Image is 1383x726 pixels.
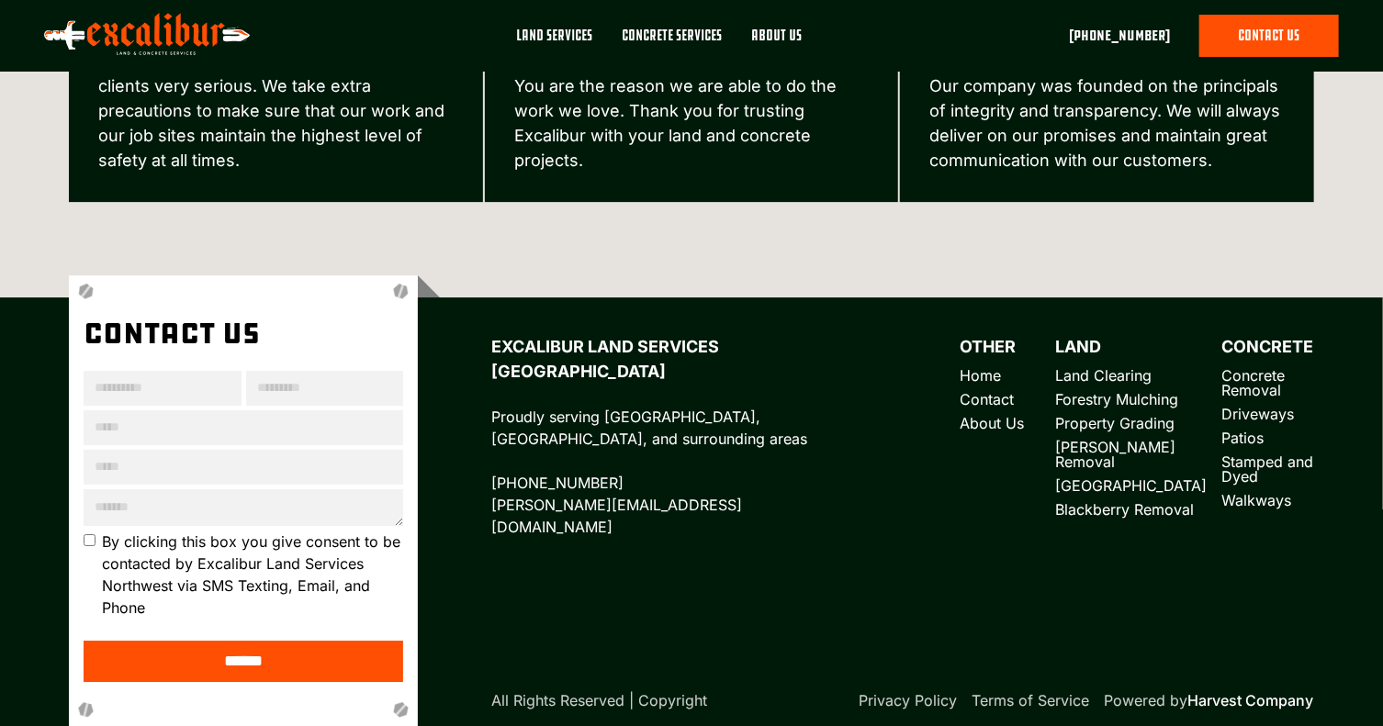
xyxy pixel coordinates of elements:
a: contact us [1199,15,1339,57]
a: Harvest Company [1188,691,1314,709]
span: By clicking this box you give consent to be contacted by Excalibur Land Services Northwest via SM... [102,531,403,619]
div: other [960,334,1041,359]
a: Land Clearing [1056,366,1152,385]
a: Driveways [1222,405,1295,423]
p: Proudly serving [GEOGRAPHIC_DATA], [GEOGRAPHIC_DATA], and surrounding areas [491,334,849,538]
a: [PHONE_NUMBER] [1069,25,1170,47]
div: Terms of Service [973,689,1090,711]
a: Concrete Removal [1222,366,1286,399]
p: You are the reason we are able to do the work we love. Thank you for trusting Excalibur with your... [514,73,869,173]
a: Privacy Policy [860,689,958,711]
a: [PERSON_NAME][EMAIL_ADDRESS][DOMAIN_NAME] [491,496,742,536]
a: Stamped and Dyed [1222,452,1314,486]
div: contact us [84,319,403,349]
a: Forestry Mulching [1056,390,1179,408]
a: About Us [737,15,817,72]
a: [GEOGRAPHIC_DATA] [1056,476,1208,495]
form: Footer Form [84,371,403,683]
div: About Us [752,26,803,46]
a: [PHONE_NUMBER] [491,474,624,492]
input: By clicking this box you give consent to be contacted by Excalibur Land Services Northwest via SM... [84,534,96,546]
p: Our company was founded on the principals of integrity and transparency. We will always deliver o... [929,73,1284,173]
a: About Us [960,416,1041,430]
div: Concrete [1222,334,1314,359]
p: We take the safety of our team and our clients very serious. We take extra precautions to make su... [98,49,453,173]
div: All Rights Reserved | Copyright [491,689,707,711]
a: Blackberry Removal [1056,500,1195,519]
div: Land [1056,334,1208,359]
span: Excalibur Land Services [GEOGRAPHIC_DATA] [491,337,719,381]
a: Property Grading [1056,414,1175,432]
a: Walkways [1222,491,1292,509]
a: [PERSON_NAME] Removal [1056,438,1176,471]
a: Contact [960,392,1041,407]
a: Patios [1222,429,1265,447]
a: Home [960,368,1041,383]
div: Powered by [1105,689,1314,711]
